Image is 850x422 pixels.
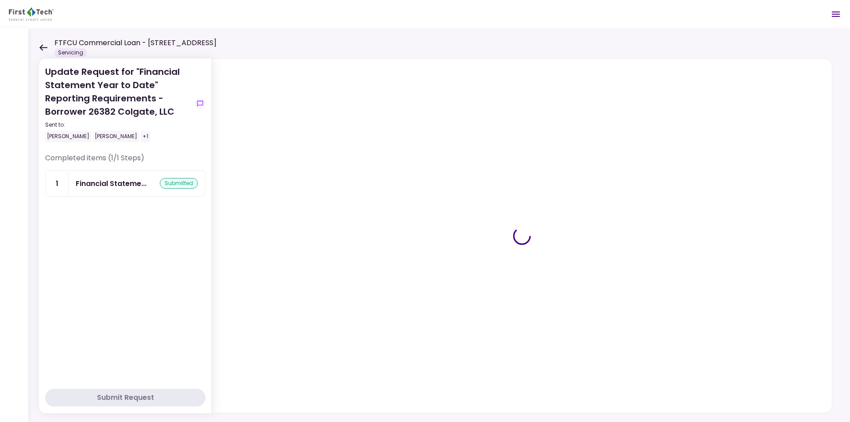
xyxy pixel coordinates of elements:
[195,98,205,109] button: show-messages
[45,131,91,142] div: [PERSON_NAME]
[45,153,205,170] div: Completed items (1/1 Steps)
[97,392,154,403] div: Submit Request
[9,8,54,21] img: Partner icon
[45,389,205,407] button: Submit Request
[45,170,205,197] a: 1Financial Statement Year to Datesubmitted
[141,131,150,142] div: +1
[45,65,191,142] div: Update Request for "Financial Statement Year to Date" Reporting Requirements - Borrower 26382 Col...
[54,48,87,57] div: Servicing
[45,121,191,129] div: Sent to:
[54,38,216,48] h1: FTFCU Commercial Loan - [STREET_ADDRESS]
[160,178,198,189] div: submitted
[76,178,147,189] div: Financial Statement Year to Date
[46,171,69,196] div: 1
[825,4,846,25] button: Open menu
[93,131,139,142] div: [PERSON_NAME]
